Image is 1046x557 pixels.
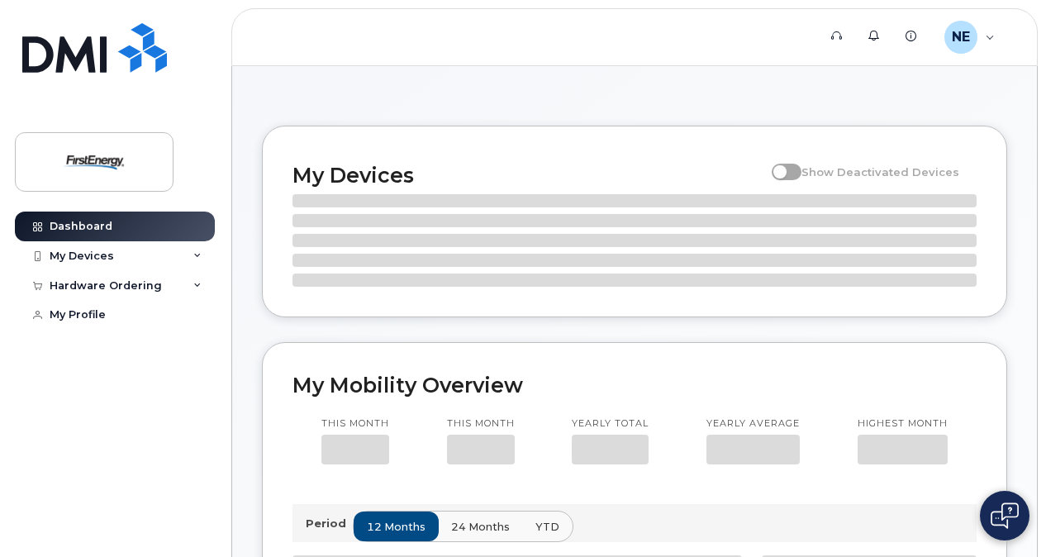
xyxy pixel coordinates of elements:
[706,417,800,431] p: Yearly average
[858,417,948,431] p: Highest month
[991,502,1019,529] img: Open chat
[447,417,515,431] p: This month
[292,373,977,398] h2: My Mobility Overview
[451,519,510,535] span: 24 months
[321,417,389,431] p: This month
[572,417,649,431] p: Yearly total
[306,516,353,531] p: Period
[772,156,785,169] input: Show Deactivated Devices
[801,165,959,179] span: Show Deactivated Devices
[292,163,763,188] h2: My Devices
[535,519,559,535] span: YTD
